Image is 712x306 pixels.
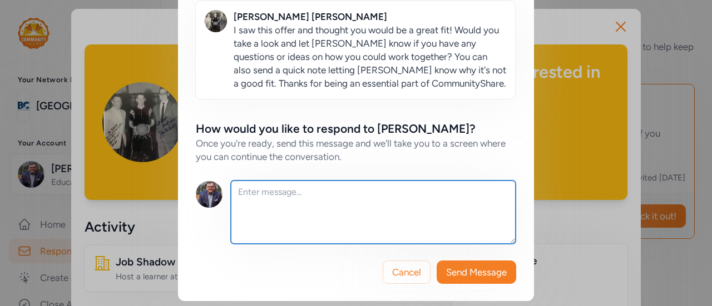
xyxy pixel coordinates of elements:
button: Send Message [437,260,516,284]
p: I saw this offer and thought you would be a great fit! Would you take a look and let [PERSON_NAME... [234,23,506,90]
button: Cancel [383,260,431,284]
div: [PERSON_NAME] [PERSON_NAME] [234,10,387,23]
span: Cancel [392,265,421,279]
div: Once you're ready, send this message and we'll take you to a screen where you can continue the co... [196,137,516,163]
div: How would you like to respond to [PERSON_NAME]? [196,121,476,137]
img: Avatar [205,10,227,32]
span: Send Message [446,265,507,279]
img: Avatar [196,181,222,208]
